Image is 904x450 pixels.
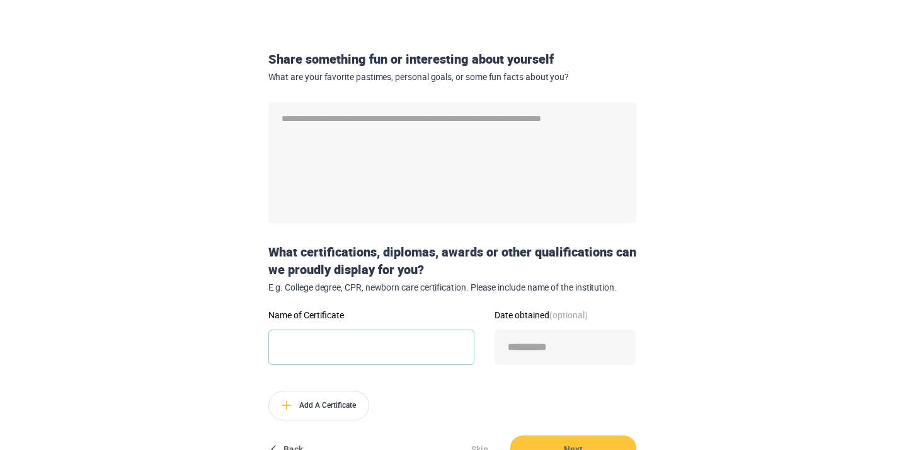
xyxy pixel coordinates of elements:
span: Date obtained [495,309,588,321]
span: What are your favorite pastimes, personal goals, or some fun facts about you? [268,72,636,83]
strong: (optional) [549,309,588,321]
div: Share something fun or interesting about yourself [263,50,641,82]
div: What certifications, diplomas, awards or other qualifications can we proudly display for you? [263,243,641,293]
label: Name of Certificate [268,311,474,320]
span: Add A Certificate [269,391,369,420]
span: E.g. College degree, CPR, newborn care certification. Please include name of the institution. [268,282,636,293]
button: Add A Certificate [268,391,369,420]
